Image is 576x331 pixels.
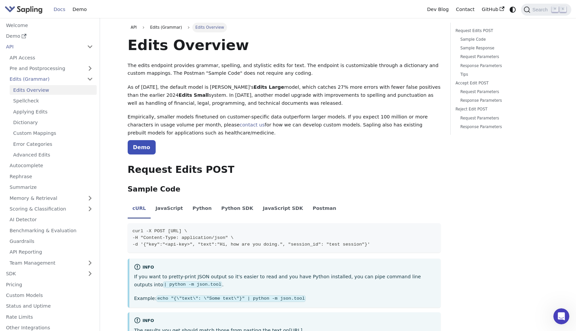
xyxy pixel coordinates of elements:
span: -H "Content-Type: application/json" \ [132,235,233,240]
a: contact us [240,122,265,127]
a: Spellcheck [10,96,97,106]
a: Autocomplete [6,161,97,171]
a: Accept Edit POST [456,80,546,86]
a: Request Parameters [460,89,544,95]
a: GitHub [478,4,508,15]
a: Response Parameters [460,97,544,104]
a: API [128,23,140,32]
a: SDK [2,269,83,279]
a: Demo [128,140,156,154]
nav: Breadcrumbs [128,23,441,32]
a: Welcome [2,20,97,30]
button: Switch between dark and light mode (currently system mode) [508,5,518,14]
li: JavaScript SDK [258,200,308,219]
a: Guardrails [6,237,97,246]
a: Error Categories [10,139,97,149]
a: Applying Edits [10,107,97,116]
iframe: Intercom live chat [553,308,569,324]
a: Advanced Edits [10,150,97,160]
img: Sapling.ai [5,5,43,14]
h1: Edits Overview [128,36,441,54]
a: Request Parameters [460,115,544,121]
a: Edits Overview [10,85,97,95]
a: Pre and Postprocessing [6,64,97,73]
span: Search [530,7,552,12]
a: Status and Uptime [2,301,97,311]
span: -d '{"key":"<api-key>", "text":"Hi, how are you doing.", "session_id": "test session"}' [132,242,370,247]
p: Example: [134,295,436,303]
strong: Edits Large [254,84,284,90]
code: | python -m json.tool [163,281,222,288]
a: Request Parameters [460,54,544,60]
div: info [134,264,436,272]
a: Sample Code [460,36,544,43]
a: Rephrase [6,172,97,181]
li: Postman [308,200,341,219]
a: Scoring & Classification [6,204,97,214]
a: Response Parameters [460,124,544,130]
a: Demo [69,4,90,15]
a: Summarize [6,183,97,192]
p: If you want to pretty-print JSON output so it's easier to read and you have Python installed, you... [134,273,436,289]
a: Response Parameters [460,63,544,69]
button: Search (Command+K) [521,4,571,16]
span: Edits Overview [192,23,227,32]
h3: Sample Code [128,185,441,194]
a: Custom Mappings [10,128,97,138]
span: API [131,25,137,30]
a: Rate Limits [2,312,97,322]
strong: Edits Small [179,92,209,98]
a: Edits (Grammar) [6,74,97,84]
kbd: ⌘ [552,6,558,12]
a: Sapling.ai [5,5,45,14]
div: info [134,317,436,325]
button: Collapse sidebar category 'API' [83,42,97,52]
a: Dictionary [10,118,97,127]
a: API Reporting [6,247,97,257]
a: AI Detector [6,215,97,225]
li: Python [188,200,216,219]
kbd: K [560,6,566,12]
a: Sample Response [460,45,544,51]
a: Pricing [2,280,97,289]
p: As of [DATE], the default model is [PERSON_NAME]'s model, which catches 27% more errors with fewe... [128,83,441,107]
span: curl -X POST [URL] \ [132,229,187,234]
a: Reject Edit POST [456,106,546,112]
a: Contact [452,4,478,15]
a: API [2,42,83,52]
a: Request Edits POST [456,28,546,34]
a: Team Management [6,258,97,268]
a: Demo [2,31,97,41]
a: Custom Models [2,291,97,300]
p: The edits endpoint provides grammar, spelling, and stylistic edits for text. The endpoint is cust... [128,62,441,78]
button: Expand sidebar category 'SDK' [83,269,97,279]
li: JavaScript [151,200,188,219]
a: API Access [6,53,97,62]
a: Docs [50,4,69,15]
span: Edits (Grammar) [147,23,185,32]
code: echo "{\"text\": \"Some text\"}" | python -m json.tool [156,295,305,302]
li: cURL [128,200,151,219]
a: Dev Blog [423,4,452,15]
a: Tips [460,71,544,78]
a: Benchmarking & Evaluation [6,226,97,235]
a: Memory & Retrieval [6,193,97,203]
p: Empirically, smaller models finetuned on customer-specific data outperform larger models. If you ... [128,113,441,137]
h2: Request Edits POST [128,164,441,176]
li: Python SDK [216,200,258,219]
